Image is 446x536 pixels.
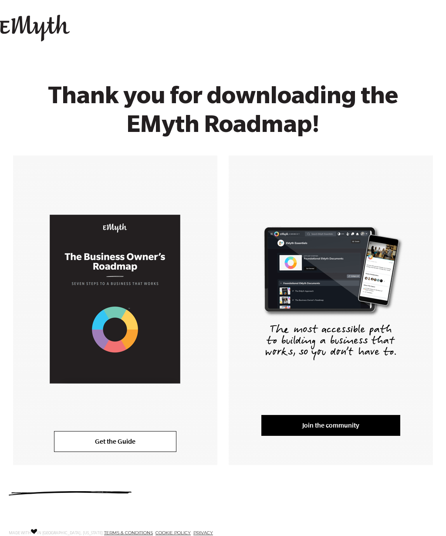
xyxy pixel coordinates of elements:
a: Get the Guide [54,431,176,452]
a: TERMS & CONDITIONS [104,530,153,536]
a: COOKIE POLICY [155,530,191,536]
iframe: Chat Widget [402,494,446,536]
img: Business Owners Roadmap Cover [50,215,180,384]
span: IN [GEOGRAPHIC_DATA], [US_STATE]. [37,531,104,536]
img: underline.svg [9,491,132,496]
a: Join the community [261,415,400,436]
h1: Thank you for downloading the EMyth Roadmap! [39,85,407,142]
img: EMyth Connect Right Hand CTA [254,215,407,367]
span: MADE WITH [9,531,31,536]
img: Love [31,529,37,534]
